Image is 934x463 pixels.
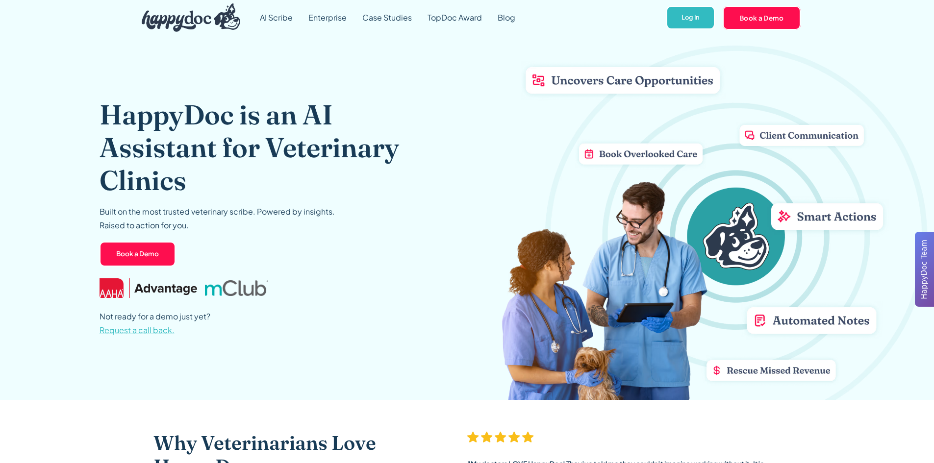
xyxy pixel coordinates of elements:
[666,6,715,30] a: Log In
[100,205,335,232] p: Built on the most trusted veterinary scribe. Powered by insights. Raised to action for you.
[100,325,175,335] span: Request a call back.
[723,6,801,29] a: Book a Demo
[100,98,430,197] h1: HappyDoc is an AI Assistant for Veterinary Clinics
[100,310,210,337] p: Not ready for a demo just yet?
[205,280,268,296] img: mclub logo
[142,3,241,32] img: HappyDoc Logo: A happy dog with his ear up, listening.
[134,1,241,34] a: home
[100,278,198,298] img: AAHA Advantage logo
[100,242,176,267] a: Book a Demo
